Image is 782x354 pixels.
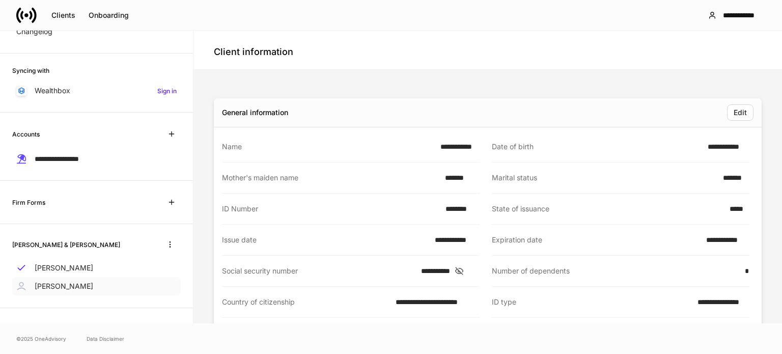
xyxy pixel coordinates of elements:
p: Wealthbox [35,86,70,96]
div: Number of dependents [492,266,739,276]
div: ID type [492,297,691,307]
button: Onboarding [82,7,135,23]
div: Mother's maiden name [222,173,439,183]
button: Edit [727,104,753,121]
div: Clients [51,12,75,19]
div: General information [222,107,288,118]
div: Edit [734,109,747,116]
div: Expiration date [492,235,700,245]
a: [PERSON_NAME] [12,277,181,295]
button: Clients [45,7,82,23]
h6: Syncing with [12,66,49,75]
span: © 2025 OneAdvisory [16,335,66,343]
p: [PERSON_NAME] [35,263,93,273]
div: Country of citizenship [222,297,389,307]
div: State of issuance [492,204,723,214]
div: ID Number [222,204,439,214]
div: Social security number [222,266,415,276]
h6: Sign in [157,86,177,96]
a: WealthboxSign in [12,81,181,100]
p: Changelog [16,26,52,37]
p: [PERSON_NAME] [35,281,93,291]
a: Data Disclaimer [87,335,124,343]
div: Name [222,142,434,152]
h6: [PERSON_NAME] & [PERSON_NAME] [12,240,120,250]
h4: Client information [214,46,293,58]
div: Issue date [222,235,429,245]
div: Date of birth [492,142,702,152]
div: Onboarding [89,12,129,19]
h6: Accounts [12,129,40,139]
div: Marital status [492,173,717,183]
h6: Firm Forms [12,198,45,207]
a: Changelog [12,22,181,41]
a: [PERSON_NAME] [12,259,181,277]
